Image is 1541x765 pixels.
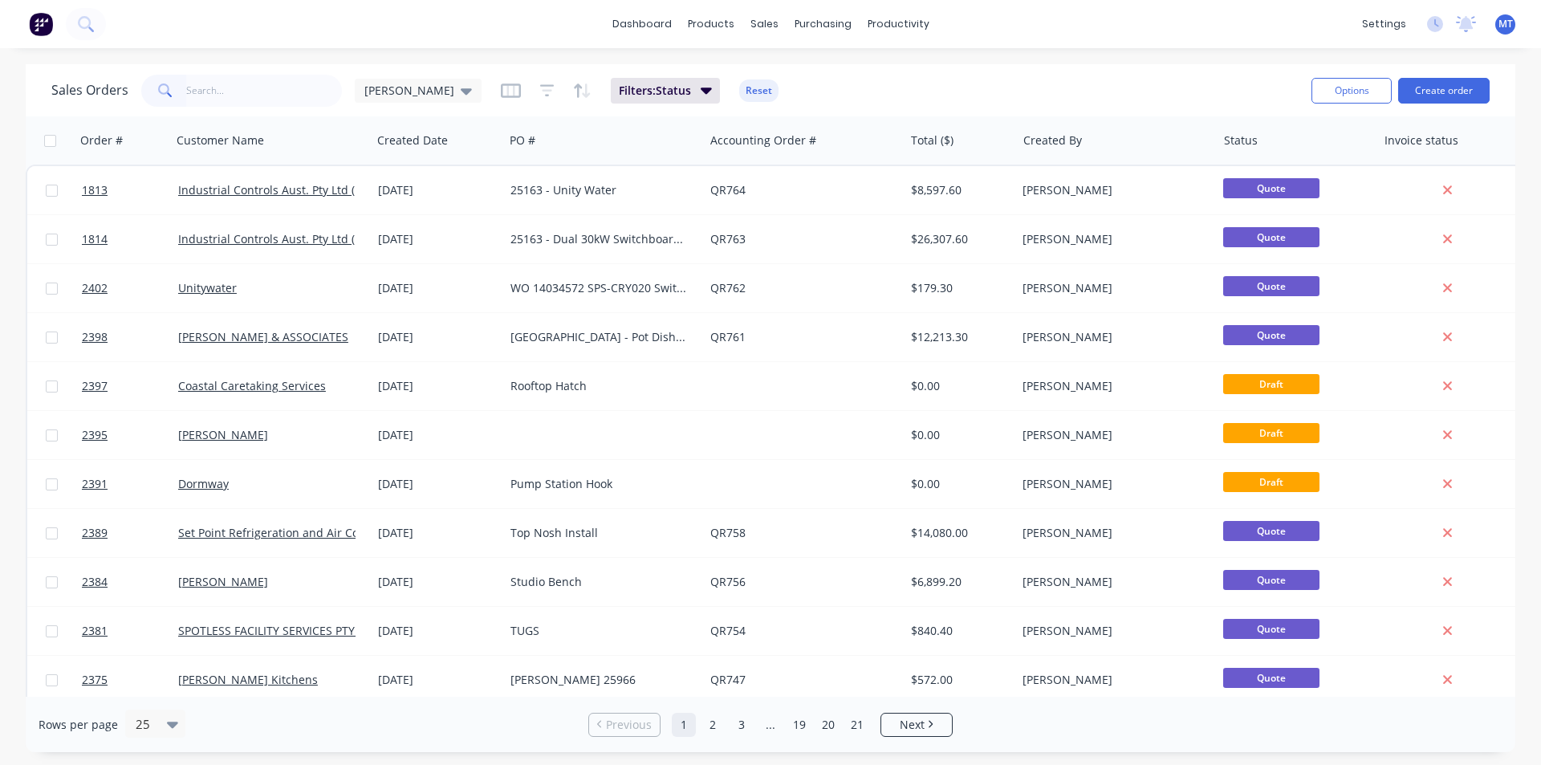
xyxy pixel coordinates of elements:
[911,427,1005,443] div: $0.00
[510,476,689,492] div: Pump Station Hook
[1223,178,1319,198] span: Quote
[911,623,1005,639] div: $840.40
[178,427,268,442] a: [PERSON_NAME]
[911,231,1005,247] div: $26,307.60
[589,717,660,733] a: Previous page
[186,75,343,107] input: Search...
[710,525,746,540] a: QR758
[178,574,268,589] a: [PERSON_NAME]
[1384,132,1458,149] div: Invoice status
[178,378,326,393] a: Coastal Caretaking Services
[710,132,816,149] div: Accounting Order #
[710,672,746,687] a: QR747
[611,78,720,104] button: Filters:Status
[82,411,178,459] a: 2395
[1224,132,1258,149] div: Status
[1023,182,1201,198] div: [PERSON_NAME]
[1223,325,1319,345] span: Quote
[510,280,689,296] div: WO 14034572 SPS-CRY020 Switchboard Install Aluminum plate in SWBD
[82,264,178,312] a: 2402
[911,525,1005,541] div: $14,080.00
[82,280,108,296] span: 2402
[378,623,498,639] div: [DATE]
[758,713,783,737] a: Jump forward
[178,182,376,197] a: Industrial Controls Aust. Pty Ltd (ICA)
[378,231,498,247] div: [DATE]
[39,717,118,733] span: Rows per page
[911,329,1005,345] div: $12,213.30
[606,717,652,733] span: Previous
[82,231,108,247] span: 1814
[178,231,376,246] a: Industrial Controls Aust. Pty Ltd (ICA)
[911,132,953,149] div: Total ($)
[1223,374,1319,394] span: Draft
[1223,668,1319,688] span: Quote
[1398,78,1490,104] button: Create order
[82,672,108,688] span: 2375
[710,182,746,197] a: QR764
[1023,280,1201,296] div: [PERSON_NAME]
[1223,570,1319,590] span: Quote
[510,623,689,639] div: TUGS
[377,132,448,149] div: Created Date
[710,329,746,344] a: QR761
[510,672,689,688] div: [PERSON_NAME] 25966
[82,623,108,639] span: 2381
[787,713,811,737] a: Page 19
[510,329,689,345] div: [GEOGRAPHIC_DATA] - Pot Dishwasher Setup
[82,215,178,263] a: 1814
[378,280,498,296] div: [DATE]
[82,427,108,443] span: 2395
[51,83,128,98] h1: Sales Orders
[911,574,1005,590] div: $6,899.20
[178,476,229,491] a: Dormway
[816,713,840,737] a: Page 20
[1023,476,1201,492] div: [PERSON_NAME]
[860,12,937,36] div: productivity
[82,525,108,541] span: 2389
[82,656,178,704] a: 2375
[710,623,746,638] a: QR754
[178,329,348,344] a: [PERSON_NAME] & ASSOCIATES
[178,280,237,295] a: Unitywater
[1023,623,1201,639] div: [PERSON_NAME]
[364,82,454,99] span: [PERSON_NAME]
[82,362,178,410] a: 2397
[1223,521,1319,541] span: Quote
[82,509,178,557] a: 2389
[1498,17,1513,31] span: MT
[1023,231,1201,247] div: [PERSON_NAME]
[178,672,318,687] a: [PERSON_NAME] Kitchens
[1223,227,1319,247] span: Quote
[1023,329,1201,345] div: [PERSON_NAME]
[378,476,498,492] div: [DATE]
[82,378,108,394] span: 2397
[378,574,498,590] div: [DATE]
[680,12,742,36] div: products
[1023,574,1201,590] div: [PERSON_NAME]
[1223,472,1319,492] span: Draft
[1311,78,1392,104] button: Options
[739,79,779,102] button: Reset
[378,525,498,541] div: [DATE]
[82,460,178,508] a: 2391
[672,713,696,737] a: Page 1 is your current page
[619,83,691,99] span: Filters: Status
[82,182,108,198] span: 1813
[510,132,535,149] div: PO #
[378,182,498,198] div: [DATE]
[510,182,689,198] div: 25163 - Unity Water
[911,280,1005,296] div: $179.30
[29,12,53,36] img: Factory
[82,166,178,214] a: 1813
[378,427,498,443] div: [DATE]
[710,574,746,589] a: QR756
[900,717,925,733] span: Next
[510,231,689,247] div: 25163 - Dual 30kW Switchboard - Unity Water
[1023,132,1082,149] div: Created By
[82,574,108,590] span: 2384
[82,607,178,655] a: 2381
[1023,427,1201,443] div: [PERSON_NAME]
[378,378,498,394] div: [DATE]
[510,574,689,590] div: Studio Bench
